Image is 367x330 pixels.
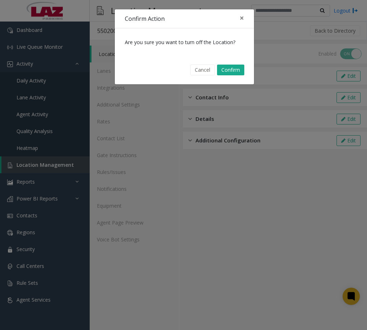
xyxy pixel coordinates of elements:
button: Confirm [217,65,244,75]
h4: Confirm Action [125,14,165,23]
button: Cancel [190,65,215,75]
button: Close [235,9,249,27]
span: × [240,13,244,23]
div: Are you sure you want to turn off the Location? [115,28,254,56]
